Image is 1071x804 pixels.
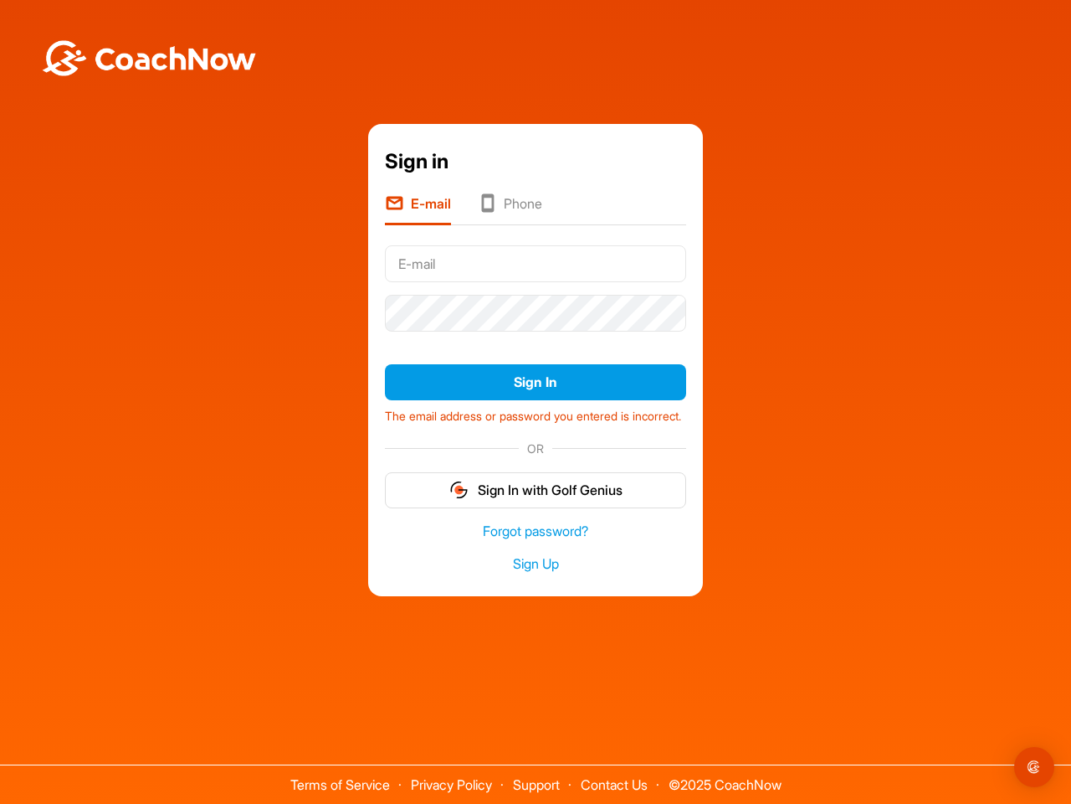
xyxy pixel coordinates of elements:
[385,364,686,400] button: Sign In
[581,776,648,793] a: Contact Us
[448,480,469,500] img: gg_logo
[519,440,552,457] span: OR
[385,147,686,177] div: Sign in
[1014,747,1054,787] div: Open Intercom Messenger
[385,245,686,282] input: E-mail
[385,401,686,425] div: The email address or password you entered is incorrect.
[40,40,258,76] img: BwLJSsUCoWCh5upNqxVrqldRgqLPVwmV24tXu5FoVAoFEpwwqQ3VIfuoInZCoVCoTD4vwADAC3ZFMkVEQFDAAAAAElFTkSuQmCC
[411,776,492,793] a: Privacy Policy
[290,776,390,793] a: Terms of Service
[513,776,560,793] a: Support
[385,472,686,508] button: Sign In with Golf Genius
[478,193,542,225] li: Phone
[385,193,451,225] li: E-mail
[385,554,686,574] a: Sign Up
[385,522,686,541] a: Forgot password?
[660,765,790,791] span: © 2025 CoachNow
